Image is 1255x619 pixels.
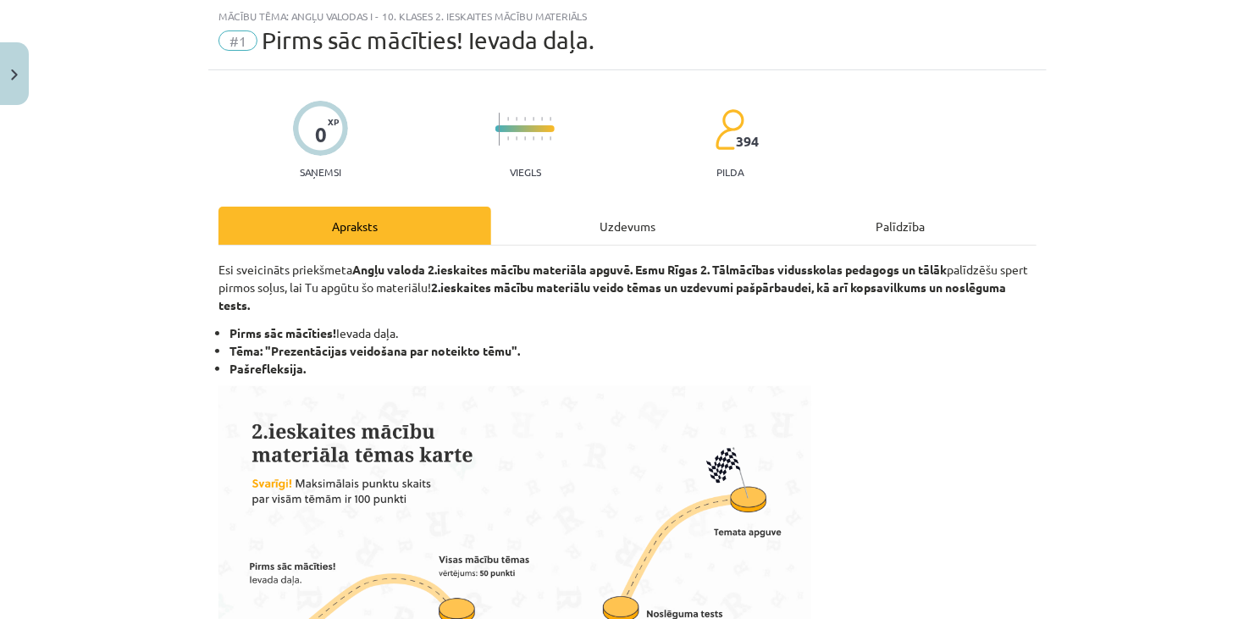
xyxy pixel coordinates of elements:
div: Uzdevums [491,207,764,245]
img: icon-short-line-57e1e144782c952c97e751825c79c345078a6d821885a25fce030b3d8c18986b.svg [533,136,534,141]
img: icon-long-line-d9ea69661e0d244f92f715978eff75569469978d946b2353a9bb055b3ed8787d.svg [499,113,500,146]
span: 394 [736,134,759,149]
strong: Angļu valoda 2.ieskaites mācību materiāla apguvē. Esmu Rīgas 2. Tālmācības vidusskolas pedagogs ... [352,262,947,277]
div: 0 [315,123,327,146]
img: icon-short-line-57e1e144782c952c97e751825c79c345078a6d821885a25fce030b3d8c18986b.svg [550,117,551,121]
p: Esi sveicināts priekšmeta palīdzēšu spert pirmos soļus, lai Tu apgūtu šo materiālu! [218,261,1037,314]
img: icon-short-line-57e1e144782c952c97e751825c79c345078a6d821885a25fce030b3d8c18986b.svg [516,117,517,121]
p: Saņemsi [293,166,348,178]
li: Ievada daļa. [229,324,1037,342]
span: #1 [218,30,257,51]
span: Pirms sāc mācīties! Ievada daļa. [262,26,594,54]
strong: Tēma: "Prezentācijas veidošana par noteikto tēmu". [229,343,520,358]
div: Apraksts [218,207,491,245]
img: icon-short-line-57e1e144782c952c97e751825c79c345078a6d821885a25fce030b3d8c18986b.svg [507,117,509,121]
img: icon-short-line-57e1e144782c952c97e751825c79c345078a6d821885a25fce030b3d8c18986b.svg [524,117,526,121]
div: Palīdzība [764,207,1037,245]
p: pilda [716,166,744,178]
img: students-c634bb4e5e11cddfef0936a35e636f08e4e9abd3cc4e673bd6f9a4125e45ecb1.svg [715,108,744,151]
img: icon-short-line-57e1e144782c952c97e751825c79c345078a6d821885a25fce030b3d8c18986b.svg [541,136,543,141]
b: Pirms sāc mācīties! [229,325,336,340]
img: icon-short-line-57e1e144782c952c97e751825c79c345078a6d821885a25fce030b3d8c18986b.svg [516,136,517,141]
strong: 2.ieskaites mācību materiālu veido tēmas un uzdevumi pašpārbaudei, kā arī kopsavilkums un noslēgu... [218,279,1006,312]
p: Viegls [510,166,541,178]
img: icon-short-line-57e1e144782c952c97e751825c79c345078a6d821885a25fce030b3d8c18986b.svg [524,136,526,141]
img: icon-close-lesson-0947bae3869378f0d4975bcd49f059093ad1ed9edebbc8119c70593378902aed.svg [11,69,18,80]
span: XP [328,117,339,126]
img: icon-short-line-57e1e144782c952c97e751825c79c345078a6d821885a25fce030b3d8c18986b.svg [541,117,543,121]
div: Mācību tēma: Angļu valodas i - 10. klases 2. ieskaites mācību materiāls [218,10,1037,22]
img: icon-short-line-57e1e144782c952c97e751825c79c345078a6d821885a25fce030b3d8c18986b.svg [533,117,534,121]
img: icon-short-line-57e1e144782c952c97e751825c79c345078a6d821885a25fce030b3d8c18986b.svg [507,136,509,141]
img: icon-short-line-57e1e144782c952c97e751825c79c345078a6d821885a25fce030b3d8c18986b.svg [550,136,551,141]
b: Pašrefleksija. [229,361,306,376]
